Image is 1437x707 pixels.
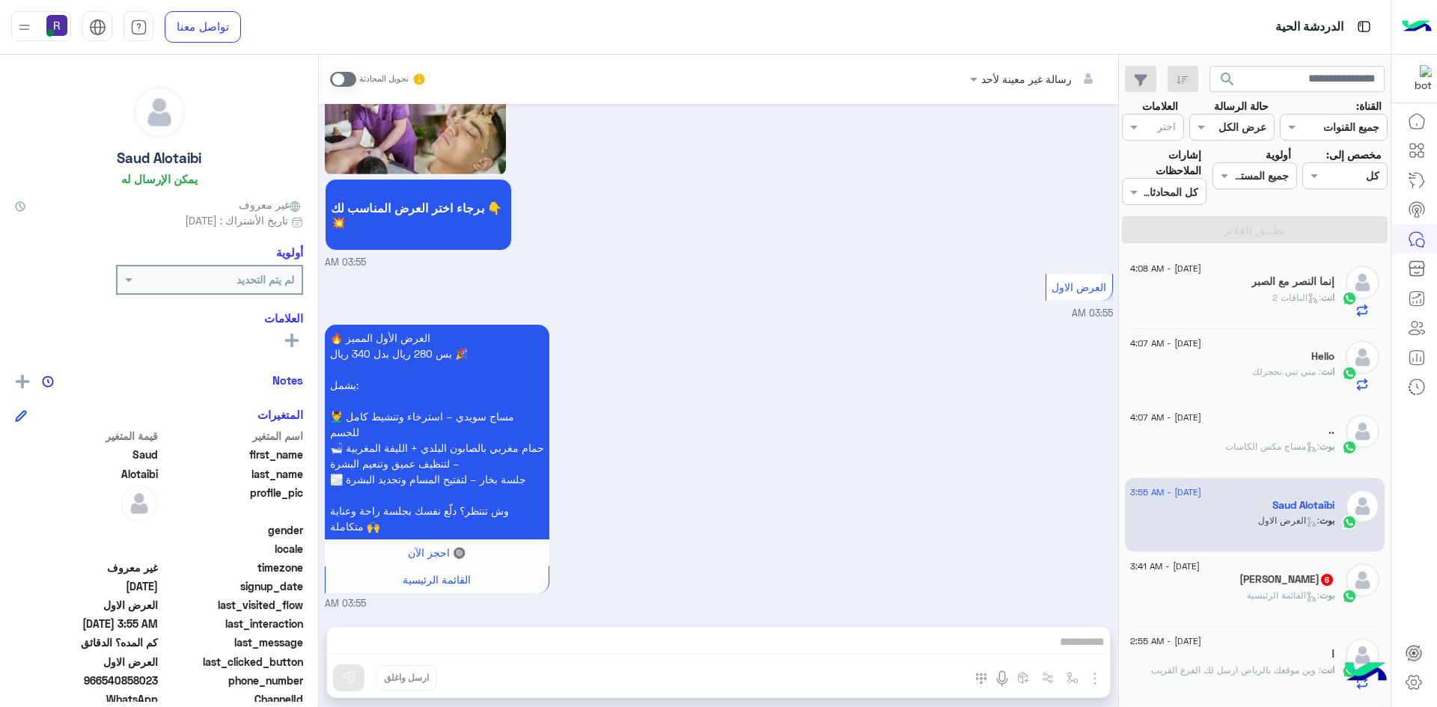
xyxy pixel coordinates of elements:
a: tab [123,11,153,43]
h6: يمكن الإرسال له [121,172,198,186]
span: بوت [1319,590,1334,601]
span: [DATE] - 2:55 AM [1130,634,1201,648]
span: 2 [15,691,158,707]
label: حالة الرسالة [1214,98,1269,114]
span: 6 [1321,574,1333,586]
img: hulul-logo.png [1340,647,1392,700]
h5: أحمد [1239,573,1334,586]
h5: .. [1328,424,1334,437]
img: tab [89,19,106,36]
span: 2025-08-15T00:47:11.405Z [15,578,158,594]
label: مخصص إلى: [1326,147,1382,162]
label: القناة: [1356,98,1382,114]
span: phone_number [161,673,304,688]
h6: أولوية [276,245,303,259]
span: 🔘 احجز الآن [408,546,466,559]
span: : مساج مكس الكاسات [1225,441,1319,452]
h5: Hello [1311,350,1334,363]
span: locale [161,541,304,557]
label: العلامات [1142,98,1178,114]
span: signup_date [161,578,304,594]
span: العرض الاول [1052,281,1106,293]
span: last_name [161,466,304,482]
h5: Saud Alotaibi [117,150,201,167]
img: notes [42,376,54,388]
span: search [1218,70,1236,88]
span: Alotaibi [15,466,158,482]
span: [DATE] - 4:07 AM [1130,411,1201,424]
span: last_visited_flow [161,597,304,613]
img: defaultAdmin.png [1346,638,1379,672]
img: WhatsApp [1342,515,1357,530]
button: ارسل واغلق [376,665,437,691]
p: 15/8/2025, 3:55 AM [325,325,549,539]
button: search [1209,66,1246,98]
p: الدردشة الحية [1275,17,1343,37]
span: تاريخ الأشتراك : [DATE] [185,212,288,228]
span: : الباقات 2 [1272,292,1321,303]
span: 2025-08-15T00:55:24.042Z [15,616,158,631]
span: بوت [1319,515,1334,526]
img: userImage [46,15,67,36]
span: Saud [15,447,158,462]
img: defaultAdmin.png [1346,266,1379,299]
label: أولوية [1266,147,1291,162]
span: القائمة الرئيسية [403,573,471,586]
h6: المتغيرات [257,408,303,421]
span: غير معروف [239,197,303,212]
span: [DATE] - 4:07 AM [1130,337,1201,350]
span: [DATE] - 4:08 AM [1130,262,1201,275]
img: WhatsApp [1342,440,1357,455]
h6: العلامات [15,311,303,325]
small: تحويل المحادثة [359,73,409,85]
span: last_interaction [161,616,304,631]
span: قيمة المتغير [15,428,158,444]
img: WhatsApp [1342,291,1357,306]
h6: Notes [272,373,303,387]
img: defaultAdmin.png [1346,414,1379,448]
span: متي تبي نحجزلك [1252,366,1321,377]
img: WhatsApp [1342,366,1357,381]
span: 03:55 AM [325,597,366,611]
span: : العرض الاول [1258,515,1319,526]
img: defaultAdmin.png [1346,563,1379,597]
span: انت [1321,292,1334,303]
span: انت [1321,664,1334,676]
img: add [16,375,29,388]
span: 966540858023 [15,673,158,688]
img: 322853014244696 [1405,65,1432,92]
span: انت [1321,366,1334,377]
span: null [15,541,158,557]
span: profile_pic [161,485,304,519]
span: [DATE] - 3:55 AM [1130,486,1201,499]
span: اسم المتغير [161,428,304,444]
a: تواصل معنا [165,11,241,43]
img: defaultAdmin.png [120,485,158,522]
span: : القائمة الرئيسية [1247,590,1319,601]
img: Logo [1402,11,1432,43]
img: defaultAdmin.png [1346,489,1379,523]
span: last_clicked_button [161,654,304,670]
span: 03:55 AM [1072,307,1113,319]
span: gender [161,522,304,538]
img: defaultAdmin.png [1346,340,1379,374]
button: تطبيق الفلاتر [1122,216,1388,243]
img: WhatsApp [1342,589,1357,604]
span: last_message [161,634,304,650]
span: بوت [1319,441,1334,452]
span: [DATE] - 3:41 AM [1130,560,1200,573]
span: غير معروف [15,560,158,575]
span: وين موقعك بالرياض ارسل لك الفرع القريب [1151,664,1321,676]
span: null [15,522,158,538]
span: العرض الاول [15,597,158,613]
h5: إنما النصر مع الصبر [1251,275,1334,288]
img: defaultAdmin.png [134,87,185,138]
h5: Saud Alotaibi [1272,499,1334,512]
span: timezone [161,560,304,575]
span: ChannelId [161,691,304,707]
span: first_name [161,447,304,462]
span: 03:55 AM [325,256,366,270]
label: إشارات الملاحظات [1122,147,1201,179]
img: tab [1355,17,1373,36]
h5: ا [1331,648,1334,661]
